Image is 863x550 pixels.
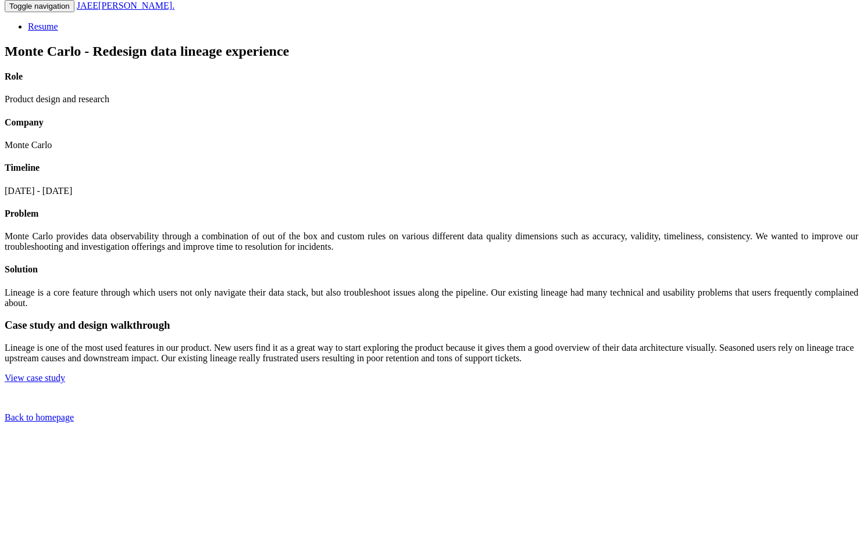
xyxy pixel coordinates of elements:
[5,287,858,308] p: Lineage is a core feature through which users not only navigate their data stack, but also troubl...
[5,264,858,275] h4: Solution
[5,44,858,59] h2: Monte Carlo - Redesign data lineage experience
[28,21,58,31] a: Resume
[5,94,858,105] p: Product design and research
[5,343,858,364] p: Lineage is one of the most used features in our product. New users find it as a great way to star...
[5,71,858,82] h4: Role
[5,373,65,383] a: View case study
[5,117,858,128] h4: Company
[5,231,858,252] p: Monte Carlo provides data observability through a combination of out of the box and custom rules ...
[5,186,858,196] p: [DATE] - [DATE]
[9,2,70,10] span: Toggle navigation
[5,319,170,331] span: Case study and design walkthrough
[5,209,858,219] h4: Problem
[98,1,172,10] span: [PERSON_NAME]
[5,163,858,173] h4: Timeline
[77,1,174,10] a: JAEE[PERSON_NAME].
[5,412,74,422] a: Back to homepage
[5,140,858,150] p: Monte Carlo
